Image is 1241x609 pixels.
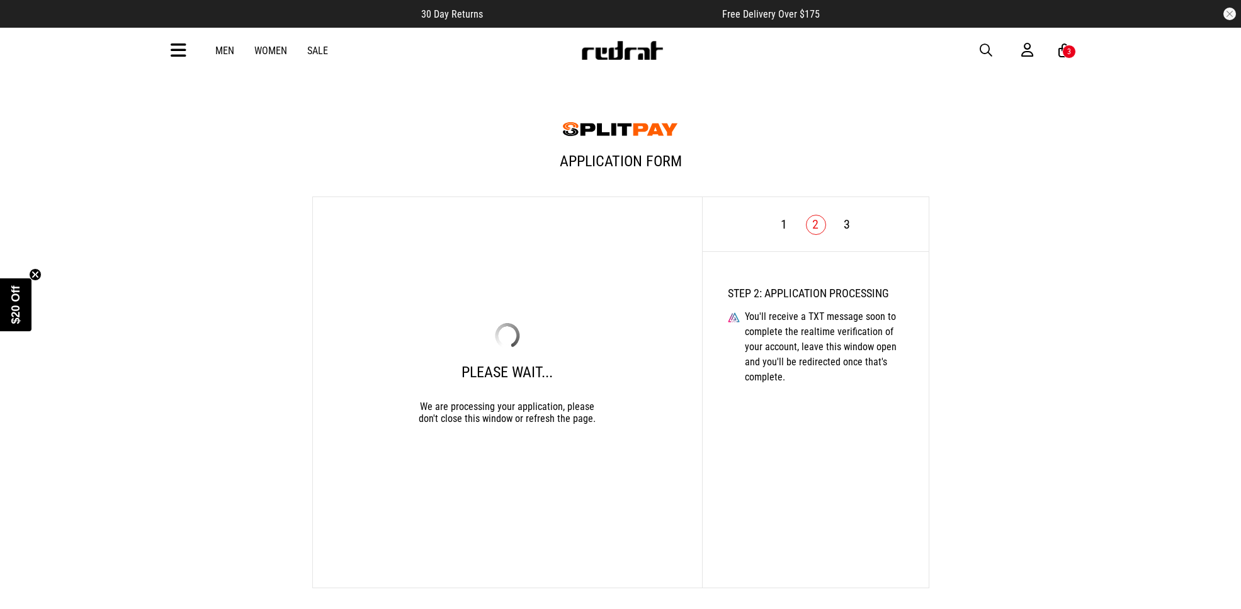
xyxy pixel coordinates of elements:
div: We are processing your application, please don't close this window or refresh the page. [413,383,602,424]
a: Men [215,45,234,57]
span: $20 Off [9,285,22,324]
iframe: Customer reviews powered by Trustpilot [508,8,697,20]
div: 3 [1067,47,1071,56]
button: Close teaser [29,268,42,281]
h1: Application Form [312,142,929,190]
a: 1 [781,217,787,232]
a: 3 [1058,44,1070,57]
img: loading [494,322,521,348]
a: Women [254,45,287,57]
a: 3 [844,217,850,232]
iframe: LiveChat chat widget [1188,556,1241,609]
h2: STEP 2: Application Processing [728,287,904,300]
img: Redrat logo [581,41,664,60]
span: Free Delivery Over $175 [722,8,820,20]
div: Please Wait... [462,363,553,383]
span: 30 Day Returns [421,8,483,20]
a: Sale [307,45,328,57]
div: You'll receive a TXT message soon to complete the realtime verification of your account, leave th... [740,309,904,385]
